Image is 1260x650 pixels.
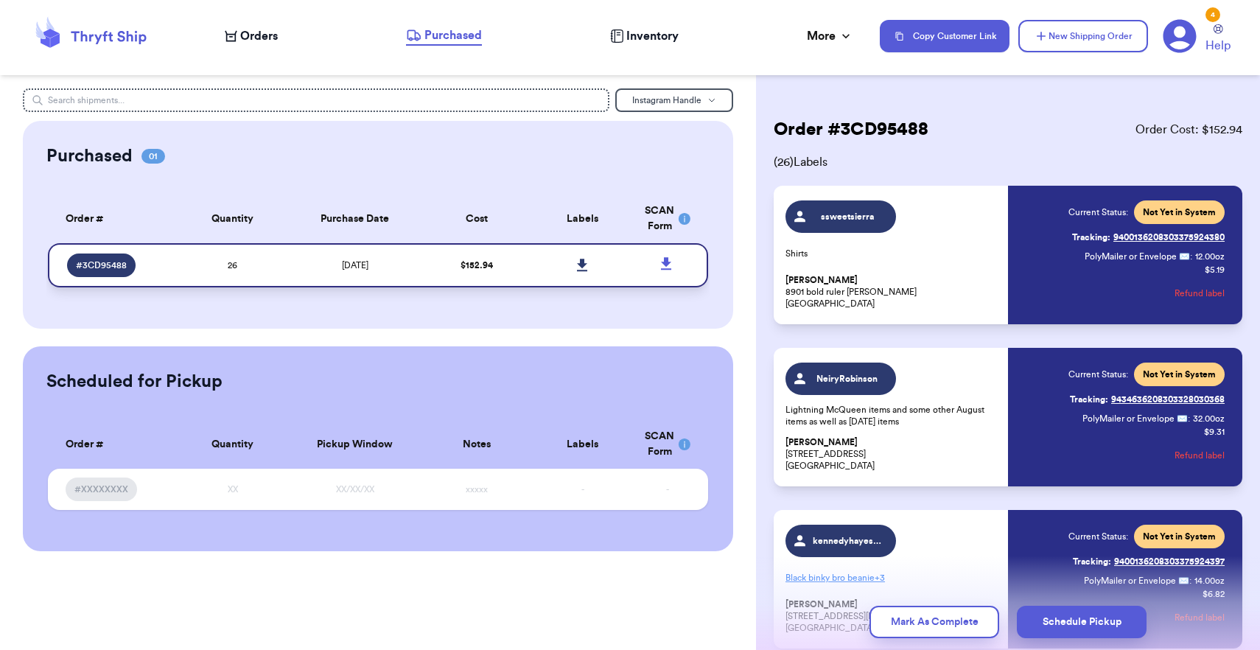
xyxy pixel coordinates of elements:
[610,27,679,45] a: Inventory
[228,261,237,270] span: 26
[581,485,584,494] span: -
[615,88,733,112] button: Instagram Handle
[869,606,999,638] button: Mark As Complete
[1163,19,1197,53] a: 4
[1205,37,1231,55] span: Help
[785,274,999,310] p: 8901 bold ruler [PERSON_NAME] [GEOGRAPHIC_DATA]
[785,275,858,286] span: [PERSON_NAME]
[1175,277,1225,310] button: Refund label
[180,195,285,243] th: Quantity
[785,566,999,590] p: Black binky bro beanie
[1204,426,1225,438] p: $ 9.31
[1082,414,1188,423] span: PolyMailer or Envelope ✉️
[1072,226,1225,249] a: Tracking:9400136208303375924380
[1085,252,1190,261] span: PolyMailer or Envelope ✉️
[48,420,180,469] th: Order #
[46,144,133,168] h2: Purchased
[807,27,853,45] div: More
[1070,388,1225,411] a: Tracking:9434636208303328030368
[1135,121,1242,139] span: Order Cost: $ 152.94
[785,436,999,472] p: [STREET_ADDRESS] [GEOGRAPHIC_DATA]
[1070,394,1108,405] span: Tracking:
[1194,575,1225,587] span: 14.00 oz
[875,573,885,582] span: + 3
[813,211,883,223] span: ssweetsierra
[1205,24,1231,55] a: Help
[1189,575,1191,587] span: :
[225,27,278,45] a: Orders
[1190,251,1192,262] span: :
[530,420,635,469] th: Labels
[774,118,928,141] h2: Order # 3CD95488
[1203,588,1225,600] p: $ 6.82
[626,27,679,45] span: Inventory
[1084,576,1189,585] span: PolyMailer or Envelope ✉️
[46,370,223,394] h2: Scheduled for Pickup
[141,149,165,164] span: 01
[424,195,530,243] th: Cost
[466,485,488,494] span: xxxxx
[48,195,180,243] th: Order #
[1143,206,1216,218] span: Not Yet in System
[1073,550,1225,573] a: Tracking:9400136208303375924397
[666,485,669,494] span: -
[645,203,691,234] div: SCAN Form
[74,483,128,495] span: #XXXXXXXX
[1072,231,1110,243] span: Tracking:
[1068,206,1128,218] span: Current Status:
[645,429,691,460] div: SCAN Form
[774,153,1242,171] span: ( 26 ) Labels
[23,88,609,112] input: Search shipments...
[1193,413,1225,424] span: 32.00 oz
[1195,251,1225,262] span: 12.00 oz
[1073,556,1111,567] span: Tracking:
[336,485,374,494] span: XX/XX/XX
[285,195,424,243] th: Purchase Date
[1017,606,1147,638] button: Schedule Pickup
[228,485,238,494] span: XX
[1143,368,1216,380] span: Not Yet in System
[424,420,530,469] th: Notes
[1205,7,1220,22] div: 4
[880,20,1009,52] button: Copy Customer Link
[180,420,285,469] th: Quantity
[461,261,493,270] span: $ 152.94
[632,96,701,105] span: Instagram Handle
[285,420,424,469] th: Pickup Window
[785,437,858,448] span: [PERSON_NAME]
[813,373,883,385] span: NeiryRobinson
[785,404,999,427] p: Lightning McQueen items and some other August items as well as [DATE] items
[1018,20,1148,52] button: New Shipping Order
[406,27,482,46] a: Purchased
[240,27,278,45] span: Orders
[1068,531,1128,542] span: Current Status:
[76,259,127,271] span: # 3CD95488
[342,261,368,270] span: [DATE]
[530,195,635,243] th: Labels
[424,27,482,44] span: Purchased
[1143,531,1216,542] span: Not Yet in System
[1175,439,1225,472] button: Refund label
[1188,413,1190,424] span: :
[813,535,883,547] span: kennedyhayessss
[1068,368,1128,380] span: Current Status:
[785,248,999,259] p: Shirts
[1205,264,1225,276] p: $ 5.19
